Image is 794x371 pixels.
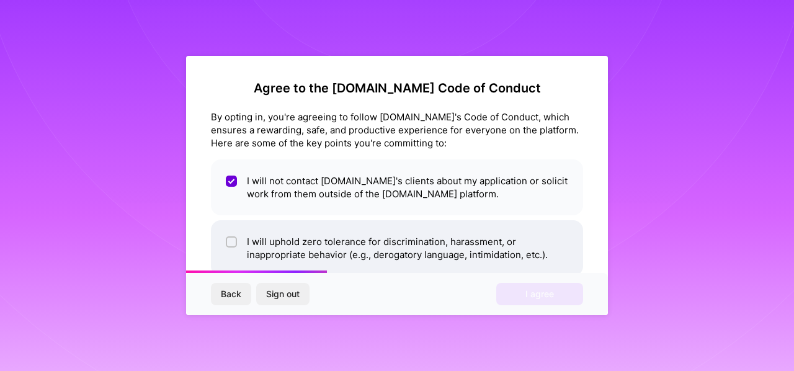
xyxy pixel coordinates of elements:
[211,220,583,276] li: I will uphold zero tolerance for discrimination, harassment, or inappropriate behavior (e.g., der...
[256,283,310,305] button: Sign out
[221,288,241,300] span: Back
[211,159,583,215] li: I will not contact [DOMAIN_NAME]'s clients about my application or solicit work from them outside...
[211,110,583,150] div: By opting in, you're agreeing to follow [DOMAIN_NAME]'s Code of Conduct, which ensures a rewardin...
[211,81,583,96] h2: Agree to the [DOMAIN_NAME] Code of Conduct
[211,283,251,305] button: Back
[266,288,300,300] span: Sign out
